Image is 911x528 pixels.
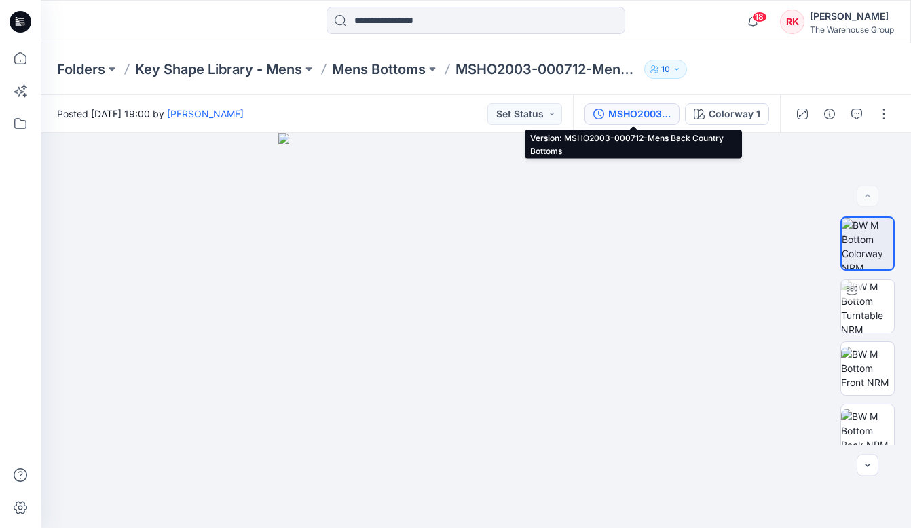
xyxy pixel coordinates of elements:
[810,24,894,35] div: The Warehouse Group
[685,103,769,125] button: Colorway 1
[841,280,894,333] img: BW M Bottom Turntable NRM
[608,107,671,121] div: MSHO2003-000712-Mens Back Country Bottoms
[644,60,687,79] button: 10
[278,133,673,528] img: eyJhbGciOiJIUzI1NiIsImtpZCI6IjAiLCJzbHQiOiJzZXMiLCJ0eXAiOiJKV1QifQ.eyJkYXRhIjp7InR5cGUiOiJzdG9yYW...
[135,60,302,79] a: Key Shape Library - Mens
[57,107,244,121] span: Posted [DATE] 19:00 by
[709,107,760,121] div: Colorway 1
[332,60,426,79] a: Mens Bottoms
[810,8,894,24] div: [PERSON_NAME]
[841,347,894,390] img: BW M Bottom Front NRM
[819,103,840,125] button: Details
[167,108,244,119] a: [PERSON_NAME]
[661,62,670,77] p: 10
[842,218,893,269] img: BW M Bottom Colorway NRM
[752,12,767,22] span: 18
[584,103,680,125] button: MSHO2003-000712-Mens Back Country Bottoms
[57,60,105,79] a: Folders
[455,60,639,79] p: MSHO2003-000712-Mens Back Country Bottoms
[841,409,894,452] img: BW M Bottom Back NRM
[780,10,804,34] div: RK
